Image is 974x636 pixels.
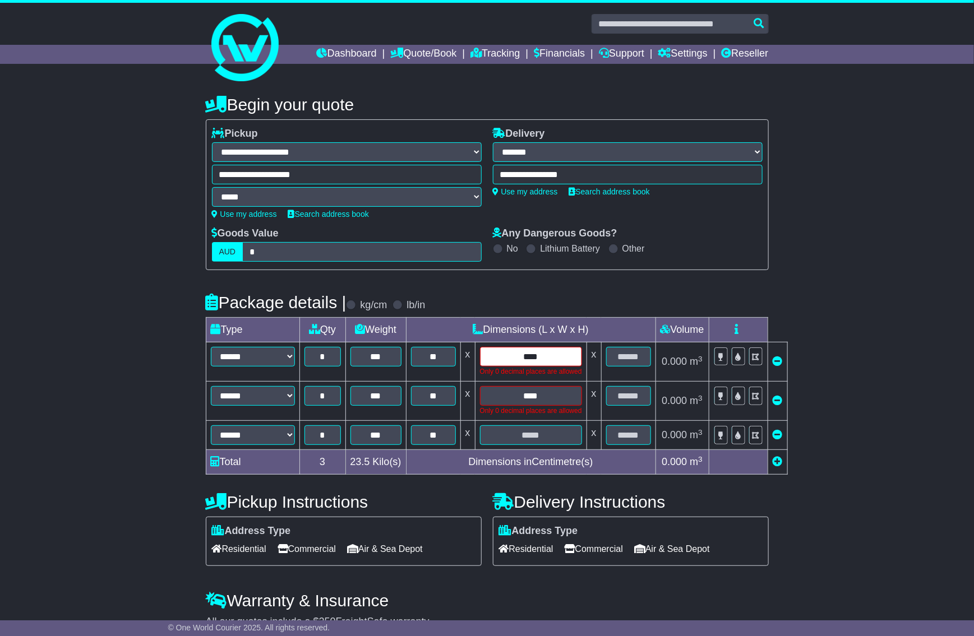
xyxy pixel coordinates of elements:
span: Commercial [565,540,623,558]
span: Air & Sea Depot [347,540,423,558]
a: Search address book [288,210,369,219]
label: kg/cm [360,299,387,312]
span: Residential [212,540,266,558]
td: x [460,421,475,450]
div: All our quotes include a $ FreightSafe warranty. [206,616,769,628]
td: x [587,421,601,450]
label: Lithium Battery [540,243,600,254]
a: Tracking [470,45,520,64]
a: Use my address [212,210,277,219]
label: lb/in [407,299,425,312]
span: m [690,456,703,467]
h4: Pickup Instructions [206,493,482,511]
span: m [690,356,703,367]
span: 0.000 [662,356,687,367]
label: Goods Value [212,228,279,240]
label: Other [622,243,645,254]
h4: Warranty & Insurance [206,591,769,610]
td: x [460,342,475,382]
sup: 3 [698,455,703,463]
td: Weight [345,318,406,342]
a: Remove this item [773,395,783,406]
td: Volume [656,318,709,342]
span: 0.000 [662,395,687,406]
div: Only 0 decimal places are allowed [480,406,582,416]
div: Only 0 decimal places are allowed [480,366,582,377]
span: Commercial [278,540,336,558]
td: x [460,382,475,421]
span: 0.000 [662,429,687,440]
span: 250 [319,616,336,627]
a: Support [599,45,644,64]
td: Kilo(s) [345,450,406,475]
a: Use my address [493,187,558,196]
a: Dashboard [317,45,377,64]
label: Pickup [212,128,258,140]
h4: Delivery Instructions [493,493,769,511]
span: Residential [499,540,553,558]
a: Search address book [569,187,650,196]
td: Total [206,450,299,475]
td: Qty [299,318,345,342]
span: © One World Courier 2025. All rights reserved. [168,623,330,632]
a: Quote/Book [390,45,456,64]
td: x [587,382,601,421]
td: 3 [299,450,345,475]
a: Add new item [773,456,783,467]
h4: Begin your quote [206,95,769,114]
sup: 3 [698,355,703,363]
label: AUD [212,242,243,262]
td: Type [206,318,299,342]
label: No [507,243,518,254]
td: Dimensions (L x W x H) [406,318,656,342]
td: x [587,342,601,382]
span: 0.000 [662,456,687,467]
label: Address Type [212,525,291,537]
td: Dimensions in Centimetre(s) [406,450,656,475]
span: m [690,395,703,406]
span: Air & Sea Depot [634,540,710,558]
sup: 3 [698,428,703,437]
label: Any Dangerous Goods? [493,228,617,240]
a: Settings [658,45,708,64]
sup: 3 [698,394,703,402]
a: Reseller [721,45,768,64]
a: Financials [534,45,585,64]
a: Remove this item [773,356,783,367]
label: Delivery [493,128,545,140]
h4: Package details | [206,293,347,312]
span: m [690,429,703,440]
span: 23.5 [350,456,370,467]
a: Remove this item [773,429,783,440]
label: Address Type [499,525,578,537]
